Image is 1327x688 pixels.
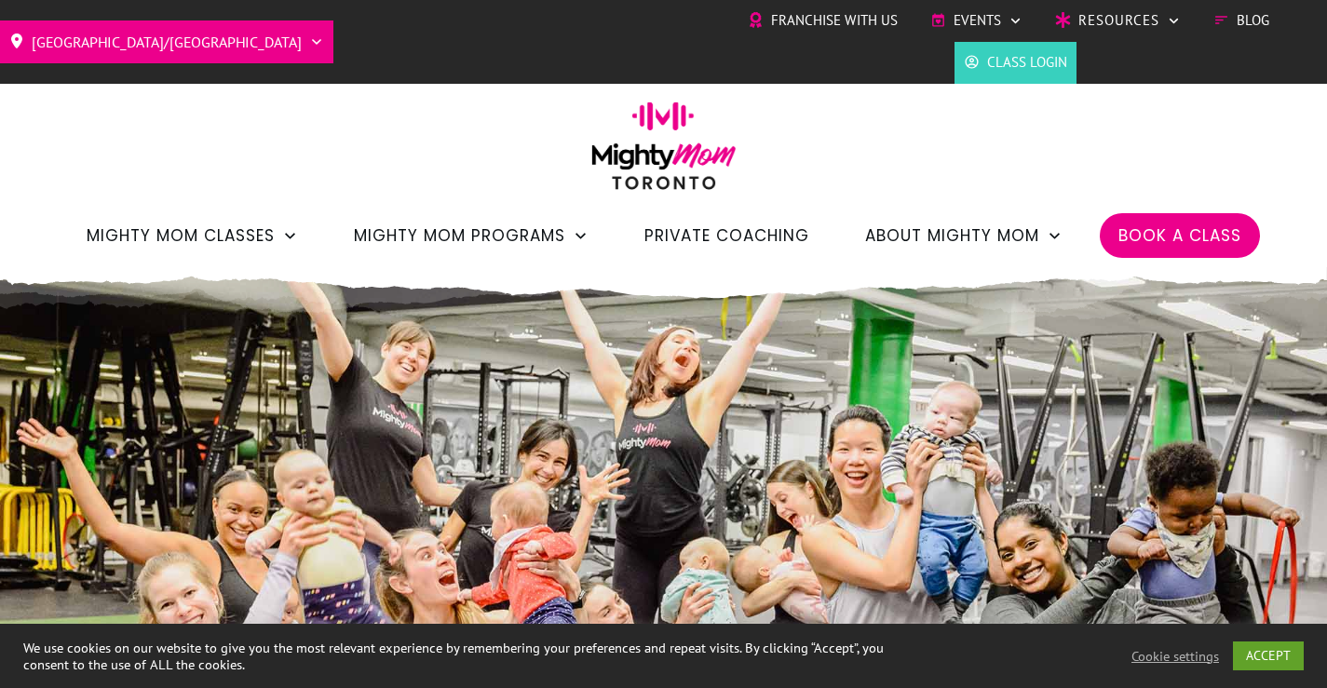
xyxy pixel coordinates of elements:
[1131,648,1219,665] a: Cookie settings
[930,7,1022,34] a: Events
[865,220,1039,251] span: About Mighty Mom
[354,220,565,251] span: Mighty Mom Programs
[1055,7,1181,34] a: Resources
[1078,7,1159,34] span: Resources
[1118,220,1241,251] a: Book a Class
[1237,7,1269,34] span: Blog
[1233,641,1304,670] a: ACCEPT
[954,7,1001,34] span: Events
[354,220,589,251] a: Mighty Mom Programs
[987,48,1067,76] span: Class Login
[771,7,898,34] span: Franchise with Us
[865,220,1063,251] a: About Mighty Mom
[87,220,298,251] a: Mighty Mom Classes
[1213,7,1269,34] a: Blog
[32,27,302,57] span: [GEOGRAPHIC_DATA]/[GEOGRAPHIC_DATA]
[582,101,746,203] img: mightymom-logo-toronto
[9,27,324,57] a: [GEOGRAPHIC_DATA]/[GEOGRAPHIC_DATA]
[23,640,920,673] div: We use cookies on our website to give you the most relevant experience by remembering your prefer...
[964,48,1067,76] a: Class Login
[644,220,809,251] a: Private Coaching
[87,220,275,251] span: Mighty Mom Classes
[748,7,898,34] a: Franchise with Us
